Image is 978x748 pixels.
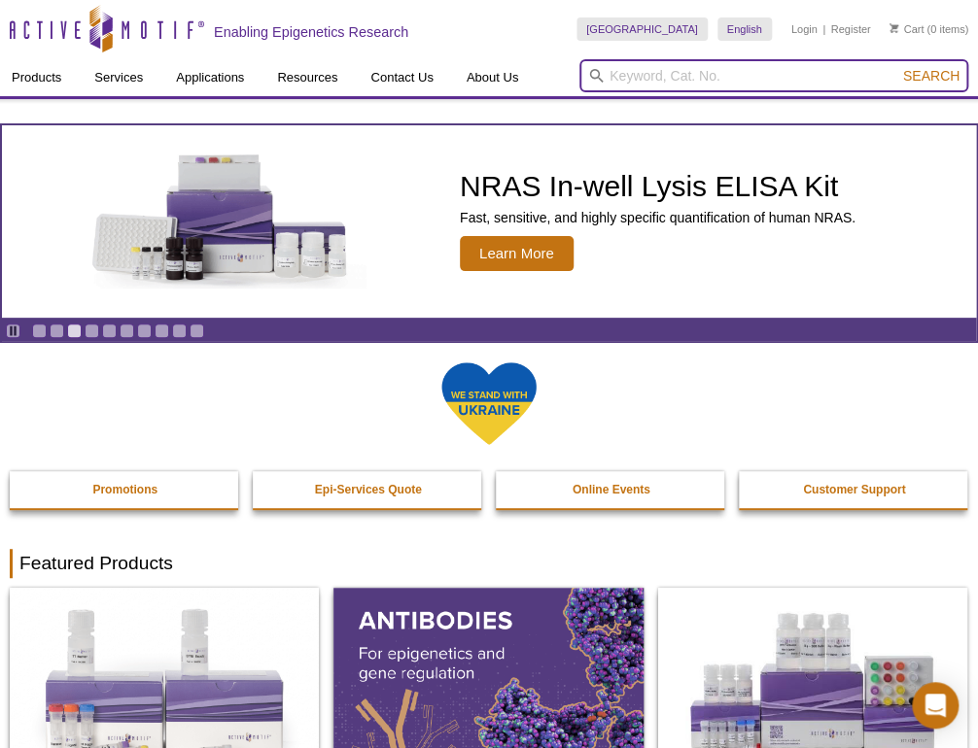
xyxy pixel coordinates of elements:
[315,483,422,496] strong: Epi-Services Quote
[460,172,856,201] h2: NRAS In-well Lysis ELISA Kit
[2,125,976,318] article: NRAS In-well Lysis ELISA Kit
[359,59,444,96] a: Contact Us
[50,323,64,338] a: Go to slide 2
[576,17,708,41] a: [GEOGRAPHIC_DATA]
[32,323,47,338] a: Go to slide 1
[67,323,82,338] a: Go to slide 3
[573,483,650,496] strong: Online Events
[903,68,960,84] span: Search
[190,323,204,338] a: Go to slide 10
[172,323,187,338] a: Go to slide 9
[137,323,152,338] a: Go to slide 7
[890,23,898,33] img: Your Cart
[10,549,968,578] h2: Featured Products
[253,471,484,508] a: Epi-Services Quote
[890,22,924,36] a: Cart
[496,471,727,508] a: Online Events
[6,323,20,338] a: Toggle autoplay
[164,59,256,96] a: Applications
[460,236,574,271] span: Learn More
[83,59,155,96] a: Services
[120,323,134,338] a: Go to slide 6
[214,23,408,41] h2: Enabling Epigenetics Research
[455,59,530,96] a: About Us
[791,22,818,36] a: Login
[897,67,965,85] button: Search
[440,360,538,447] img: We Stand With Ukraine
[830,22,870,36] a: Register
[579,59,968,92] input: Keyword, Cat. No.
[75,154,367,289] img: NRAS In-well Lysis ELISA Kit
[803,483,905,496] strong: Customer Support
[822,17,825,41] li: |
[102,323,117,338] a: Go to slide 5
[10,471,241,508] a: Promotions
[265,59,349,96] a: Resources
[890,17,968,41] li: (0 items)
[717,17,772,41] a: English
[85,323,99,338] a: Go to slide 4
[155,323,169,338] a: Go to slide 8
[92,483,157,496] strong: Promotions
[460,209,856,226] p: Fast, sensitive, and highly specific quantification of human NRAS.
[912,682,959,729] div: Open Intercom Messenger
[739,471,970,508] a: Customer Support
[2,125,976,318] a: NRAS In-well Lysis ELISA Kit NRAS In-well Lysis ELISA Kit Fast, sensitive, and highly specific qu...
